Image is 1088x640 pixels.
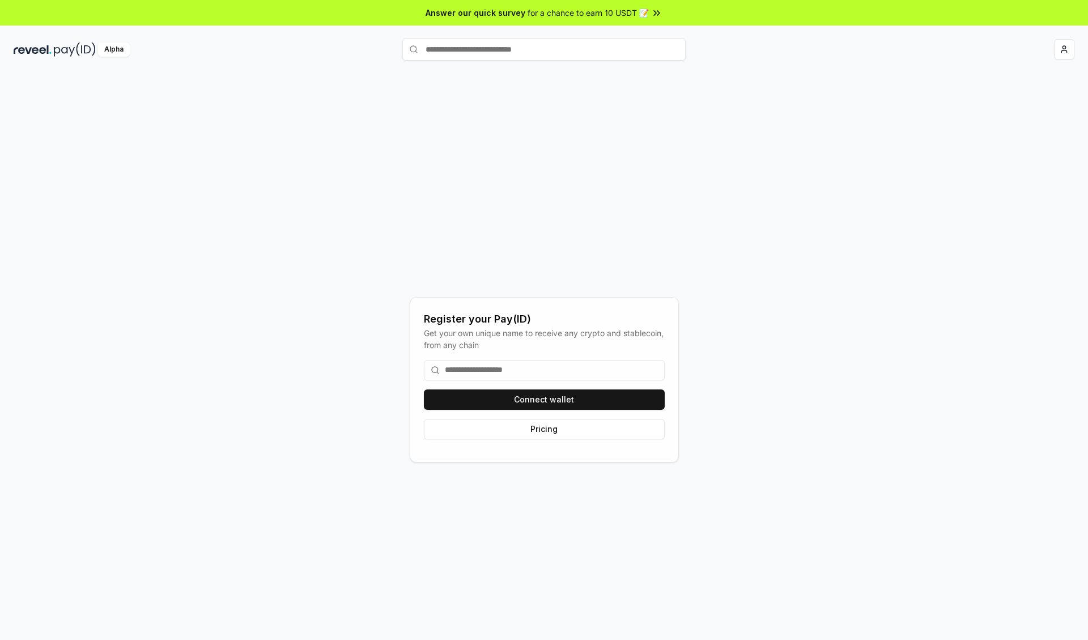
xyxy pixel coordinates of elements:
div: Alpha [98,43,130,57]
button: Connect wallet [424,389,665,410]
img: pay_id [54,43,96,57]
img: reveel_dark [14,43,52,57]
div: Get your own unique name to receive any crypto and stablecoin, from any chain [424,327,665,351]
div: Register your Pay(ID) [424,311,665,327]
span: for a chance to earn 10 USDT 📝 [528,7,649,19]
span: Answer our quick survey [426,7,525,19]
button: Pricing [424,419,665,439]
